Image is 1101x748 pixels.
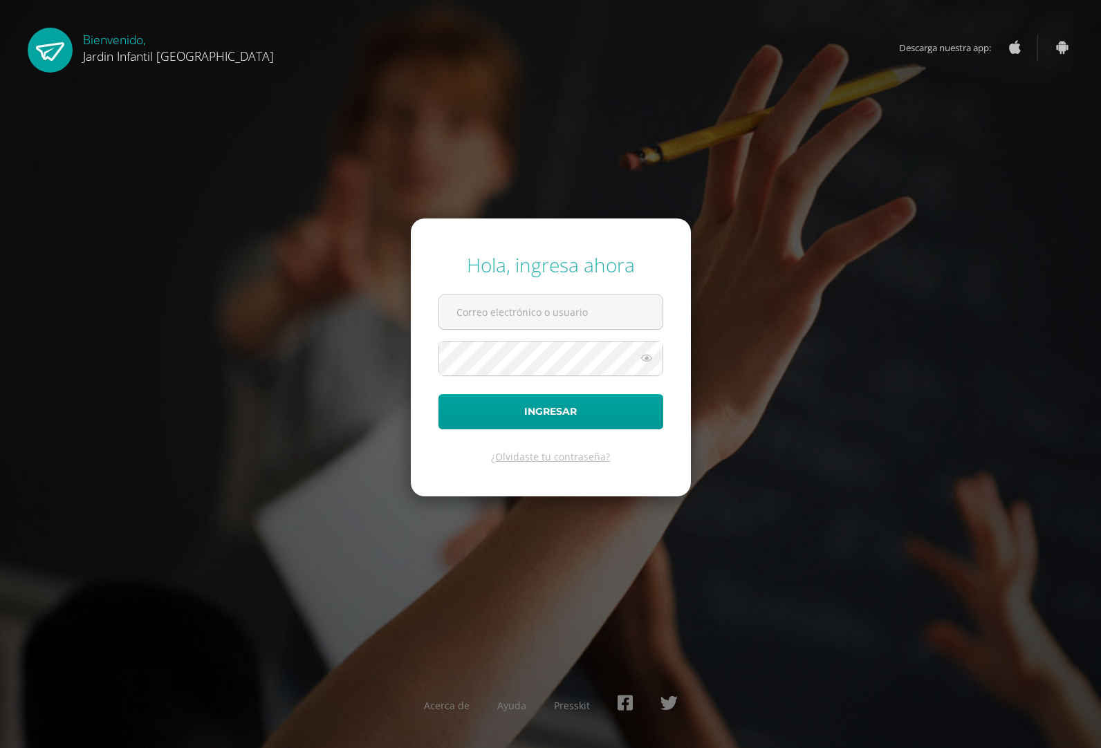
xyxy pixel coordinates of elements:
input: Correo electrónico o usuario [439,295,663,329]
a: Ayuda [497,699,526,712]
div: Bienvenido, [83,28,274,64]
span: Jardin Infantil [GEOGRAPHIC_DATA] [83,48,274,64]
a: ¿Olvidaste tu contraseña? [491,450,610,463]
a: Presskit [554,699,590,712]
div: Hola, ingresa ahora [438,252,663,278]
button: Ingresar [438,394,663,429]
a: Acerca de [424,699,470,712]
span: Descarga nuestra app: [899,35,1005,61]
